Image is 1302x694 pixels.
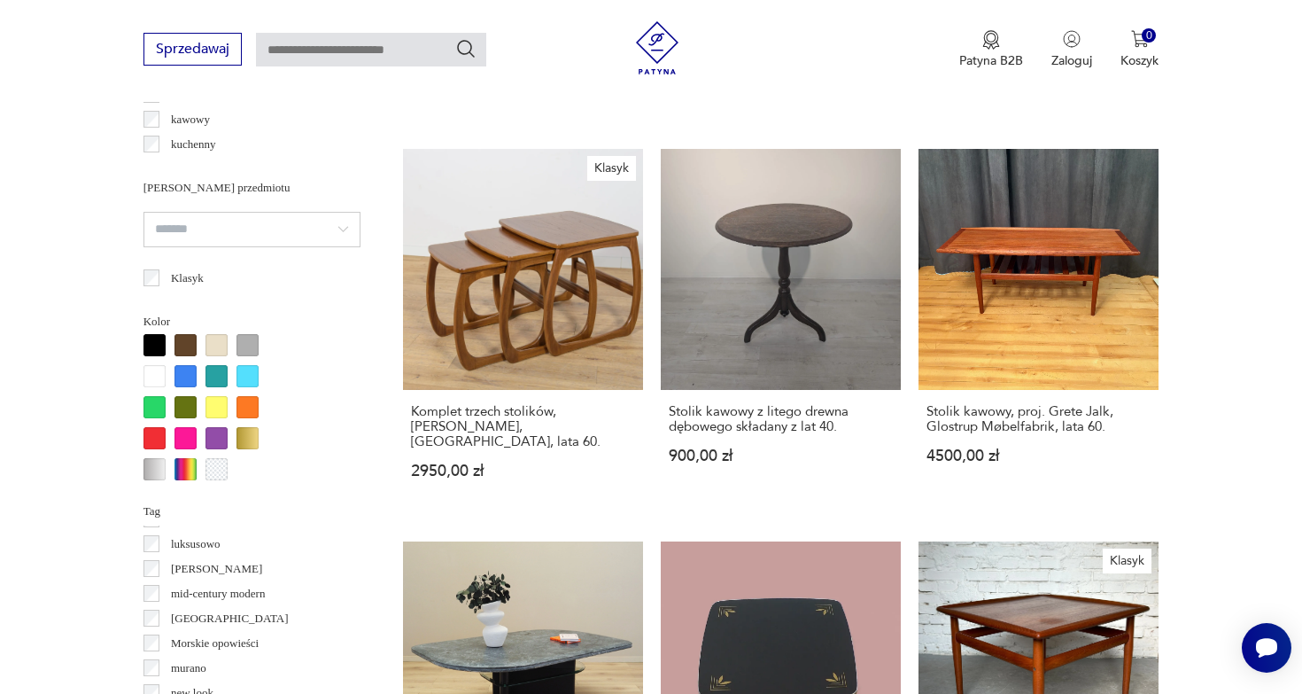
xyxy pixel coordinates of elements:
[143,44,242,57] a: Sprzedawaj
[1051,30,1092,69] button: Zaloguj
[959,52,1023,69] p: Patyna B2B
[982,30,1000,50] img: Ikona medalu
[918,149,1159,512] a: Stolik kawowy, proj. Grete Jalk, Glostrup Møbelfabrik, lata 60.Stolik kawowy, proj. Grete Jalk, G...
[171,269,204,288] p: Klasyk
[171,559,262,579] p: [PERSON_NAME]
[171,609,289,628] p: [GEOGRAPHIC_DATA]
[1063,30,1081,48] img: Ikonka użytkownika
[171,634,259,653] p: Morskie opowieści
[143,312,360,331] p: Kolor
[661,149,901,512] a: Stolik kawowy z litego drewna dębowego składany z lat 40.Stolik kawowy z litego drewna dębowego s...
[1120,30,1159,69] button: 0Koszyk
[926,404,1151,434] h3: Stolik kawowy, proj. Grete Jalk, Glostrup Møbelfabrik, lata 60.
[171,584,266,604] p: mid-century modern
[455,38,477,59] button: Szukaj
[171,534,221,554] p: luksusowo
[411,404,635,449] h3: Komplet trzech stolików, [PERSON_NAME], [GEOGRAPHIC_DATA], lata 60.
[631,21,684,74] img: Patyna - sklep z meblami i dekoracjami vintage
[1120,52,1159,69] p: Koszyk
[1051,52,1092,69] p: Zaloguj
[669,404,893,434] h3: Stolik kawowy z litego drewna dębowego składany z lat 40.
[669,448,893,464] p: 900,00 zł
[1242,623,1291,673] iframe: Smartsupp widget button
[926,448,1151,464] p: 4500,00 zł
[1142,28,1157,43] div: 0
[403,149,643,512] a: KlasykKomplet trzech stolików, Parker Knoll, Wielka Brytania, lata 60.Komplet trzech stolików, [P...
[143,178,360,198] p: [PERSON_NAME] przedmiotu
[171,110,210,129] p: kawowy
[959,30,1023,69] a: Ikona medaluPatyna B2B
[143,502,360,521] p: Tag
[1131,30,1149,48] img: Ikona koszyka
[171,659,206,678] p: murano
[143,33,242,66] button: Sprzedawaj
[171,135,216,154] p: kuchenny
[411,464,635,479] p: 2950,00 zł
[959,30,1023,69] button: Patyna B2B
